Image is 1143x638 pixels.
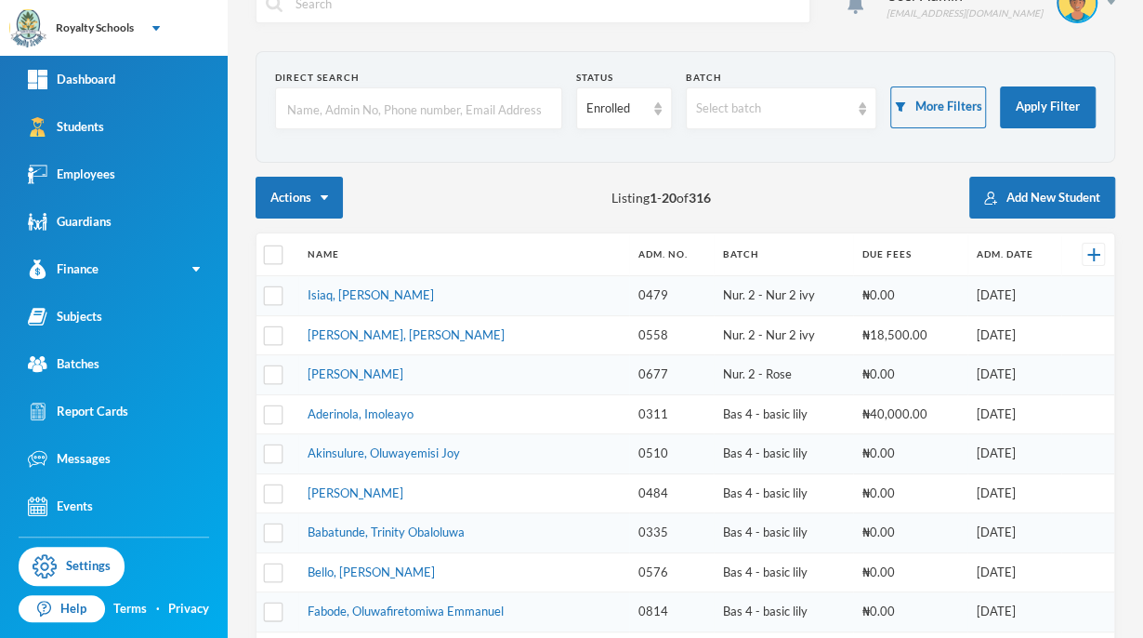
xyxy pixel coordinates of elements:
[853,513,967,553] td: ₦0.00
[308,604,504,618] a: Fabode, Oluwafiretomiwa Emmanuel
[629,233,715,276] th: Adm. No.
[714,394,852,434] td: Bas 4 - basic lily
[969,177,1115,219] button: Add New Student
[967,233,1062,276] th: Adm. Date
[853,394,967,434] td: ₦40,000.00
[967,434,1062,474] td: [DATE]
[308,485,403,500] a: [PERSON_NAME]
[629,513,715,553] td: 0335
[890,86,986,128] button: More Filters
[967,394,1062,434] td: [DATE]
[714,355,852,395] td: Nur. 2 - Rose
[28,402,128,421] div: Report Cards
[853,233,967,276] th: Due Fees
[714,513,852,553] td: Bas 4 - basic lily
[28,165,115,184] div: Employees
[967,315,1062,355] td: [DATE]
[967,276,1062,316] td: [DATE]
[1087,248,1100,261] img: +
[275,71,562,85] div: Direct Search
[28,307,102,326] div: Subjects
[686,71,877,85] div: Batch
[28,212,112,232] div: Guardians
[714,473,852,513] td: Bas 4 - basic lily
[887,7,1043,20] div: [EMAIL_ADDRESS][DOMAIN_NAME]
[662,190,677,206] b: 20
[28,117,104,137] div: Students
[19,595,105,623] a: Help
[967,552,1062,592] td: [DATE]
[308,445,460,460] a: Akinsulure, Oluwayemisi Joy
[308,287,434,302] a: Isiaq, [PERSON_NAME]
[1000,86,1096,128] button: Apply Filter
[308,327,505,342] a: [PERSON_NAME], [PERSON_NAME]
[689,190,711,206] b: 316
[853,276,967,316] td: ₦0.00
[967,513,1062,553] td: [DATE]
[629,394,715,434] td: 0311
[629,315,715,355] td: 0558
[650,190,657,206] b: 1
[308,366,403,381] a: [PERSON_NAME]
[611,188,711,207] span: Listing - of
[696,100,850,118] div: Select batch
[629,355,715,395] td: 0677
[285,88,552,130] input: Name, Admin No, Phone number, Email Address
[28,449,111,469] div: Messages
[967,355,1062,395] td: [DATE]
[853,552,967,592] td: ₦0.00
[853,315,967,355] td: ₦18,500.00
[308,525,465,539] a: Babatunde, Trinity Obaloluwa
[576,71,672,85] div: Status
[586,100,645,118] div: Enrolled
[629,434,715,474] td: 0510
[629,552,715,592] td: 0576
[629,592,715,632] td: 0814
[714,592,852,632] td: Bas 4 - basic lily
[308,406,414,421] a: Aderinola, Imoleayo
[714,233,852,276] th: Batch
[156,600,160,618] div: ·
[629,276,715,316] td: 0479
[256,177,343,219] button: Actions
[113,600,147,618] a: Terms
[56,20,134,36] div: Royalty Schools
[967,592,1062,632] td: [DATE]
[308,565,435,579] a: Bello, [PERSON_NAME]
[168,600,209,618] a: Privacy
[853,473,967,513] td: ₦0.00
[629,473,715,513] td: 0484
[714,434,852,474] td: Bas 4 - basic lily
[714,315,852,355] td: Nur. 2 - Nur 2 ivy
[298,233,628,276] th: Name
[28,70,115,89] div: Dashboard
[19,547,125,586] a: Settings
[714,276,852,316] td: Nur. 2 - Nur 2 ivy
[853,355,967,395] td: ₦0.00
[853,592,967,632] td: ₦0.00
[28,497,93,516] div: Events
[10,10,47,47] img: logo
[714,552,852,592] td: Bas 4 - basic lily
[967,473,1062,513] td: [DATE]
[28,354,99,374] div: Batches
[28,259,99,279] div: Finance
[853,434,967,474] td: ₦0.00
